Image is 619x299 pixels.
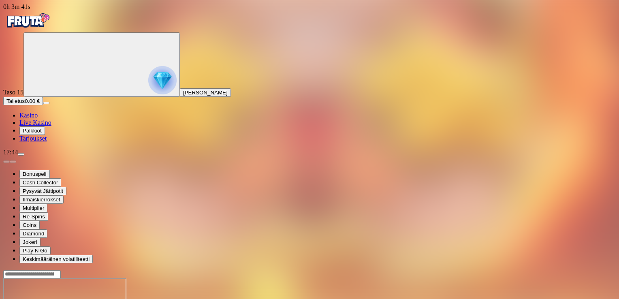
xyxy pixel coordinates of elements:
[19,112,38,119] span: Kasino
[19,229,47,238] button: Diamond
[23,179,58,186] span: Cash Collector
[19,187,66,195] button: Pysyvät Jättipotit
[19,195,64,204] button: Ilmaiskierrokset
[3,89,23,96] span: Taso 15
[3,11,616,142] nav: Primary
[19,135,47,142] a: gift-inverted iconTarjoukset
[3,270,61,278] input: Search
[23,32,180,97] button: reward progress
[23,231,44,237] span: Diamond
[23,205,44,211] span: Multiplier
[23,196,60,203] span: Ilmaiskierrokset
[6,98,25,104] span: Talletus
[3,11,52,31] img: Fruta
[3,3,30,10] span: user session time
[148,66,177,94] img: reward progress
[19,255,93,263] button: Keskimääräinen volatiliteetti
[23,256,90,262] span: Keskimääräinen volatiliteetti
[19,119,51,126] a: poker-chip iconLive Kasino
[23,171,47,177] span: Bonuspeli
[19,238,41,246] button: Jokeri
[19,135,47,142] span: Tarjoukset
[3,25,52,32] a: Fruta
[19,246,51,255] button: Play N Go
[23,222,36,228] span: Coins
[43,102,49,104] button: menu
[19,112,38,119] a: diamond iconKasino
[18,153,24,156] button: menu
[23,239,37,245] span: Jokeri
[180,88,231,97] button: [PERSON_NAME]
[3,97,43,105] button: Talletusplus icon0.00 €
[19,126,45,135] button: reward iconPalkkiot
[19,204,47,212] button: Multiplier
[183,90,228,96] span: [PERSON_NAME]
[3,149,18,156] span: 17:44
[23,214,45,220] span: Re-Spins
[19,221,40,229] button: Coins
[23,248,47,254] span: Play N Go
[25,98,40,104] span: 0.00 €
[23,188,63,194] span: Pysyvät Jättipotit
[10,160,16,163] button: next slide
[19,170,50,178] button: Bonuspeli
[19,178,61,187] button: Cash Collector
[19,119,51,126] span: Live Kasino
[3,160,10,163] button: prev slide
[19,212,48,221] button: Re-Spins
[23,128,42,134] span: Palkkiot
